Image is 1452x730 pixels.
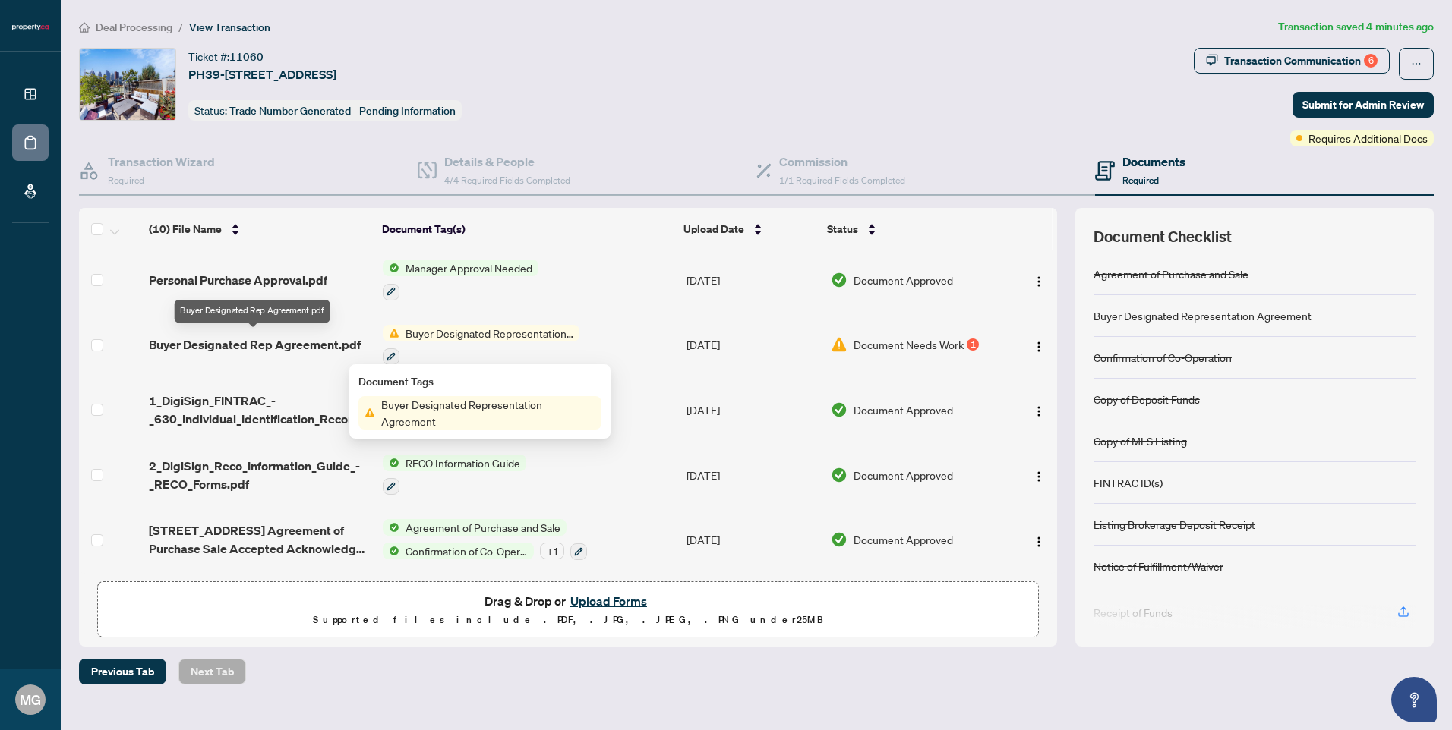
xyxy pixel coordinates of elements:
[376,208,677,250] th: Document Tag(s)
[149,221,222,238] span: (10) File Name
[967,338,979,351] div: 1
[1308,130,1428,146] span: Requires Additional Docs
[1094,307,1312,324] div: Buyer Designated Representation Agreement
[854,401,953,418] span: Document Approved
[399,325,579,341] span: Buyer Designated Representation Agreement
[149,271,327,289] span: Personal Purchase Approval.pdf
[383,519,399,536] img: Status Icon
[831,467,848,483] img: Document Status
[821,208,1001,250] th: Status
[143,208,376,250] th: (10) File Name
[831,531,848,548] img: Document Status
[1033,341,1045,353] img: Logo
[1122,175,1159,186] span: Required
[831,272,848,288] img: Document Status
[98,582,1038,638] span: Drag & Drop orUpload FormsSupported files include .PDF, .JPG, .JPEG, .PNG under25MB
[779,153,905,171] h4: Commission
[444,153,570,171] h4: Details & People
[1094,349,1232,366] div: Confirmation of Co-Operation
[1027,268,1051,292] button: Logo
[680,377,825,442] td: [DATE]
[831,336,848,353] img: Document Status
[170,298,334,323] div: Buyer Designated Rep Agreement.pdf
[1033,405,1045,417] img: Logo
[229,50,264,64] span: 11060
[1391,677,1437,722] button: Open asap
[1411,58,1422,69] span: ellipsis
[680,442,825,508] td: [DATE]
[12,23,49,32] img: logo
[149,335,361,354] span: Buyer Designated Rep Agreement.pdf
[1027,398,1051,422] button: Logo
[188,65,336,83] span: PH39-[STREET_ADDRESS]
[107,611,1029,629] p: Supported files include .PDF, .JPG, .JPEG, .PNG under 25 MB
[1033,536,1045,548] img: Logo
[680,313,825,378] td: [DATE]
[20,689,41,710] span: MG
[1094,558,1223,574] div: Notice of Fulfillment/Waiver
[383,260,399,276] img: Status Icon
[680,247,825,313] td: [DATE]
[178,659,246,684] button: Next Tab
[189,20,270,34] span: View Transaction
[1278,18,1434,36] article: Transaction saved 4 minutes ago
[566,591,652,611] button: Upload Forms
[383,260,538,300] button: Status IconManager Approval Needed
[79,22,90,33] span: home
[1027,463,1051,487] button: Logo
[358,373,601,390] div: Document Tags
[149,521,371,558] span: [STREET_ADDRESS] Agreement of Purchase Sale Accepted Acknowledged S version 5.pdf
[540,543,564,559] div: + 1
[399,455,526,471] span: RECO Information Guide
[1027,527,1051,552] button: Logo
[1364,54,1378,68] div: 6
[96,20,172,34] span: Deal Processing
[108,175,144,186] span: Required
[178,18,183,36] li: /
[1224,49,1378,73] div: Transaction Communication
[831,401,848,418] img: Document Status
[149,392,371,428] span: 1_DigiSign_FINTRAC_-_630_Individual_Identification_Record__A__-_PropTx-[PERSON_NAME].pdf
[1094,226,1232,247] span: Document Checklist
[358,404,375,421] img: Status Icon
[399,519,567,536] span: Agreement of Purchase and Sale
[779,175,905,186] span: 1/1 Required Fields Completed
[1094,516,1255,533] div: Listing Brokerage Deposit Receipt
[383,325,399,341] img: Status Icon
[383,519,587,560] button: Status IconAgreement of Purchase and SaleStatus IconConfirmation of Co-Operation+1
[80,49,175,120] img: IMG-C12409310_1.jpg
[229,104,456,118] span: Trade Number Generated - Pending Information
[854,272,953,288] span: Document Approved
[1094,266,1248,282] div: Agreement of Purchase and Sale
[383,455,399,471] img: Status Icon
[677,208,822,250] th: Upload Date
[79,659,166,684] button: Previous Tab
[383,543,399,559] img: Status Icon
[827,221,858,238] span: Status
[399,260,538,276] span: Manager Approval Needed
[444,175,570,186] span: 4/4 Required Fields Completed
[854,336,964,353] span: Document Needs Work
[149,457,371,493] span: 2_DigiSign_Reco_Information_Guide_-_RECO_Forms.pdf
[1293,92,1434,118] button: Submit for Admin Review
[854,531,953,548] span: Document Approved
[1194,48,1390,74] button: Transaction Communication6
[383,455,526,496] button: Status IconRECO Information Guide
[399,543,534,559] span: Confirmation of Co-Operation
[485,591,652,611] span: Drag & Drop or
[188,100,462,121] div: Status:
[1094,391,1200,407] div: Copy of Deposit Funds
[1033,470,1045,483] img: Logo
[383,325,579,366] button: Status IconBuyer Designated Representation Agreement
[854,467,953,483] span: Document Approved
[683,221,744,238] span: Upload Date
[375,396,601,430] span: Buyer Designated Representation Agreement
[1094,474,1163,491] div: FINTRAC ID(s)
[1302,93,1424,117] span: Submit for Admin Review
[1122,153,1185,171] h4: Documents
[108,153,215,171] h4: Transaction Wizard
[188,48,264,65] div: Ticket #:
[1027,332,1051,357] button: Logo
[1033,275,1045,288] img: Logo
[680,507,825,572] td: [DATE]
